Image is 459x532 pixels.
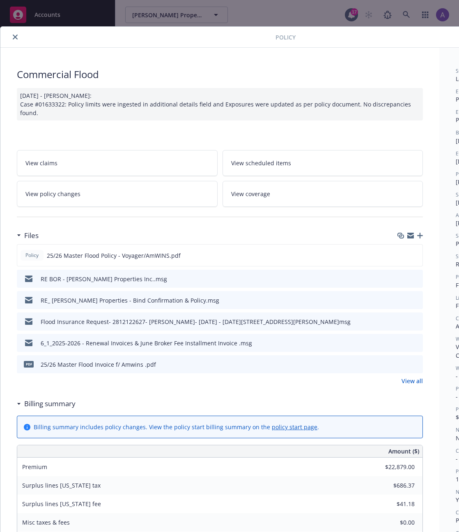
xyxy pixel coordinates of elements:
span: pdf [24,361,34,367]
span: Policy [24,252,40,259]
button: preview file [412,251,419,260]
button: preview file [412,296,420,305]
button: close [10,32,20,42]
a: View coverage [223,181,423,207]
div: Billing summary [17,398,76,409]
span: Premium [22,463,47,471]
span: View coverage [231,190,270,198]
input: 0.00 [366,498,420,510]
span: View scheduled items [231,159,291,167]
div: Commercial Flood [17,67,423,81]
div: RE_ [PERSON_NAME] Properties - Bind Confirmation & Policy.msg [41,296,219,305]
button: download file [399,317,406,326]
input: 0.00 [366,516,420,529]
a: View scheduled items [223,150,423,176]
span: Amount ($) [388,447,419,456]
span: Misc taxes & fees [22,518,70,526]
input: 0.00 [366,461,420,473]
button: download file [399,251,405,260]
div: [DATE] - [PERSON_NAME]: Case #01633322: Policy limits were ingested in additional details field a... [17,88,423,120]
span: View claims [25,159,57,167]
div: Flood Insurance Request- 2812122627- [PERSON_NAME]- [DATE] - [DATE][STREET_ADDRESS][PERSON_NAME]msg [41,317,351,326]
a: View policy changes [17,181,218,207]
span: Policy [275,33,296,42]
span: - [456,372,458,380]
button: preview file [412,317,420,326]
span: - [456,455,458,463]
button: preview file [412,275,420,283]
button: download file [399,275,406,283]
button: download file [399,296,406,305]
span: Surplus lines [US_STATE] tax [22,481,101,489]
a: View claims [17,150,218,176]
div: RE BOR - [PERSON_NAME] Properties Inc..msg [41,275,167,283]
button: download file [399,339,406,347]
div: 6_1_2025-2026 - Renewal Invoices & June Broker Fee Installment Invoice .msg [41,339,252,347]
button: download file [399,360,406,369]
button: preview file [412,339,420,347]
div: Files [17,230,39,241]
input: 0.00 [366,479,420,492]
h3: Files [24,230,39,241]
span: Surplus lines [US_STATE] fee [22,500,101,508]
a: policy start page [272,423,317,431]
span: - [456,393,458,400]
h3: Billing summary [24,398,76,409]
div: Billing summary includes policy changes. View the policy start billing summary on the . [34,423,319,431]
button: preview file [412,360,420,369]
div: 25/26 Master Flood Invoice f/ Amwins .pdf [41,360,156,369]
a: View all [402,377,423,385]
span: View policy changes [25,190,80,198]
span: 25/26 Master Flood Policy - Voyager/AmWINS.pdf [47,251,181,260]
